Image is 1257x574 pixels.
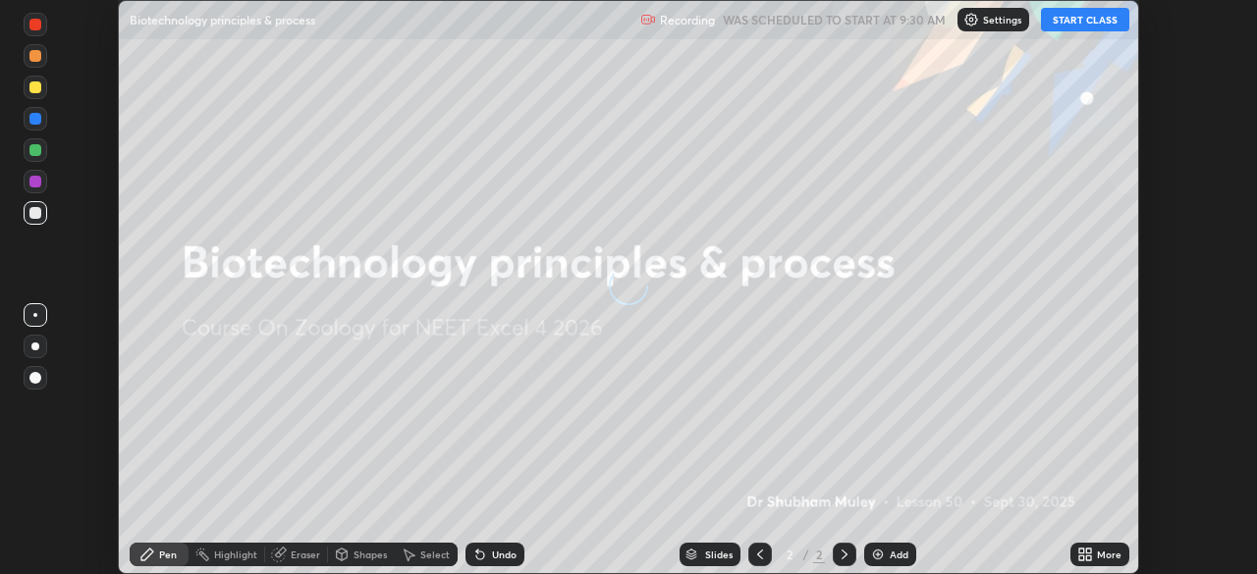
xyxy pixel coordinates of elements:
p: Recording [660,13,715,27]
p: Biotechnology principles & process [130,12,315,27]
div: More [1097,549,1121,559]
div: Add [890,549,908,559]
div: Pen [159,549,177,559]
div: Eraser [291,549,320,559]
div: 2 [780,548,799,560]
button: START CLASS [1041,8,1129,31]
div: Slides [705,549,733,559]
div: 2 [813,546,825,563]
img: add-slide-button [870,547,886,562]
div: / [803,548,809,560]
div: Highlight [214,549,257,559]
h5: WAS SCHEDULED TO START AT 9:30 AM [723,11,946,28]
div: Shapes [354,549,387,559]
p: Settings [983,15,1021,25]
div: Select [420,549,450,559]
img: class-settings-icons [963,12,979,27]
div: Undo [492,549,517,559]
img: recording.375f2c34.svg [640,12,656,27]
